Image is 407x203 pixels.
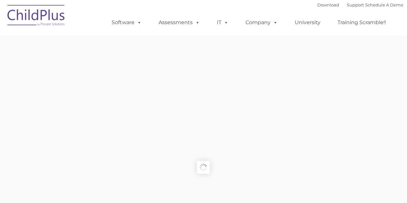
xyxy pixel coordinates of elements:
[105,16,148,29] a: Software
[365,2,403,7] a: Schedule A Demo
[288,16,327,29] a: University
[331,16,393,29] a: Training Scramble!!
[4,0,69,32] img: ChildPlus by Procare Solutions
[239,16,284,29] a: Company
[152,16,206,29] a: Assessments
[317,2,403,7] font: |
[210,16,235,29] a: IT
[347,2,364,7] a: Support
[317,2,339,7] a: Download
